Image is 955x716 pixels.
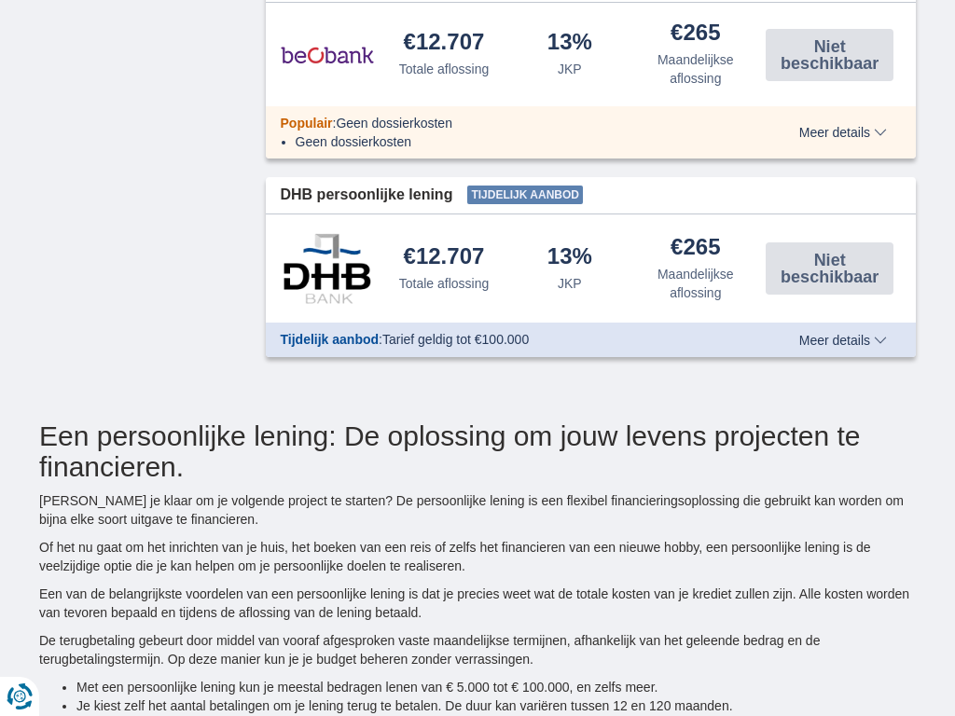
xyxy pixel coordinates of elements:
div: 13% [547,31,592,56]
div: €12.707 [404,31,485,56]
button: Meer details [785,125,901,140]
div: 13% [547,245,592,270]
div: : [266,330,774,349]
div: JKP [558,274,582,293]
div: €12.707 [404,245,485,270]
div: Maandelijkse aflossing [640,265,751,302]
button: Niet beschikbaar [766,29,893,81]
li: Met een persoonlijke lening kun je meestal bedragen lenen van € 5.000 tot € 100.000, en zelfs meer. [76,678,916,696]
div: Totale aflossing [399,60,490,78]
div: €265 [671,236,720,261]
span: Geen dossierkosten [336,116,452,131]
div: Maandelijkse aflossing [640,50,751,88]
div: : [266,114,774,132]
p: Of het nu gaat om het inrichten van je huis, het boeken van een reis of zelfs het financieren van... [39,538,916,575]
span: Tijdelijk aanbod [467,186,583,204]
span: Tijdelijk aanbod [281,332,380,347]
img: product.pl.alt Beobank [281,32,374,78]
span: Populair [281,116,333,131]
div: €265 [671,21,720,47]
span: DHB persoonlijke lening [281,185,453,206]
li: Je kiest zelf het aantal betalingen om je lening terug te betalen. De duur kan variëren tussen 12... [76,696,916,715]
button: Meer details [785,333,901,348]
span: Tarief geldig tot €100.000 [382,332,529,347]
span: Meer details [799,126,887,139]
h2: Een persoonlijke lening: De oplossing om jouw levens projecten te financieren. [39,420,916,482]
div: JKP [558,60,582,78]
span: Niet beschikbaar [771,38,888,72]
button: Niet beschikbaar [766,242,893,295]
p: De terugbetaling gebeurt door middel van vooraf afgesproken vaste maandelijkse termijnen, afhanke... [39,631,916,668]
div: Totale aflossing [399,274,490,293]
p: Een van de belangrijkste voordelen van een persoonlijke lening is dat je precies weet wat de tota... [39,585,916,622]
span: Meer details [799,334,887,347]
span: Niet beschikbaar [771,252,888,285]
img: product.pl.alt DHB Bank [281,233,374,304]
p: [PERSON_NAME] je klaar om je volgende project te starten? De persoonlijke lening is een flexibel ... [39,491,916,529]
li: Geen dossierkosten [296,132,759,151]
